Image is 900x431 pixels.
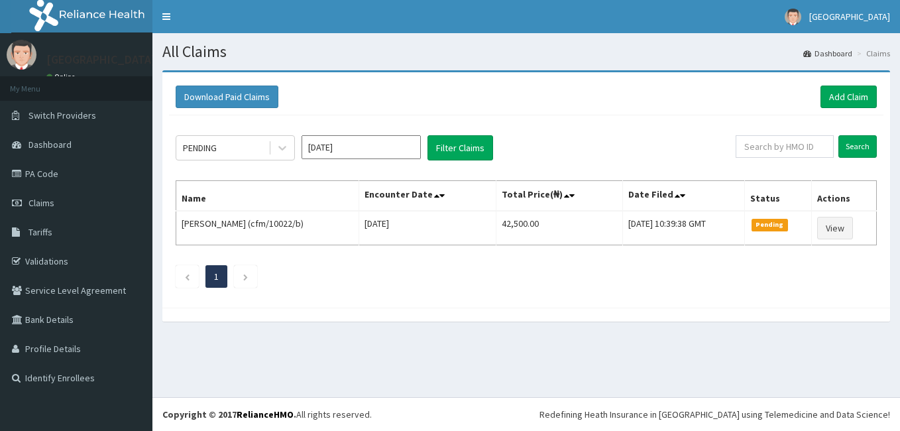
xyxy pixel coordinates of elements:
[7,40,36,70] img: User Image
[752,219,788,231] span: Pending
[237,408,294,420] a: RelianceHMO
[838,135,877,158] input: Search
[46,54,156,66] p: [GEOGRAPHIC_DATA]
[184,271,190,282] a: Previous page
[214,271,219,282] a: Page 1 is your current page
[176,86,278,108] button: Download Paid Claims
[496,211,622,245] td: 42,500.00
[812,181,877,212] th: Actions
[539,408,890,421] div: Redefining Heath Insurance in [GEOGRAPHIC_DATA] using Telemedicine and Data Science!
[736,135,834,158] input: Search by HMO ID
[176,211,359,245] td: [PERSON_NAME] (cfm/10022/b)
[817,217,853,239] a: View
[854,48,890,59] li: Claims
[162,43,890,60] h1: All Claims
[176,181,359,212] th: Name
[427,135,493,160] button: Filter Claims
[302,135,421,159] input: Select Month and Year
[28,197,54,209] span: Claims
[359,181,496,212] th: Encounter Date
[28,109,96,121] span: Switch Providers
[809,11,890,23] span: [GEOGRAPHIC_DATA]
[28,226,52,238] span: Tariffs
[745,181,812,212] th: Status
[359,211,496,245] td: [DATE]
[820,86,877,108] a: Add Claim
[622,181,744,212] th: Date Filed
[183,141,217,154] div: PENDING
[243,271,249,282] a: Next page
[28,139,72,151] span: Dashboard
[785,9,801,25] img: User Image
[622,211,744,245] td: [DATE] 10:39:38 GMT
[162,408,296,420] strong: Copyright © 2017 .
[152,397,900,431] footer: All rights reserved.
[46,72,78,82] a: Online
[496,181,622,212] th: Total Price(₦)
[803,48,852,59] a: Dashboard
